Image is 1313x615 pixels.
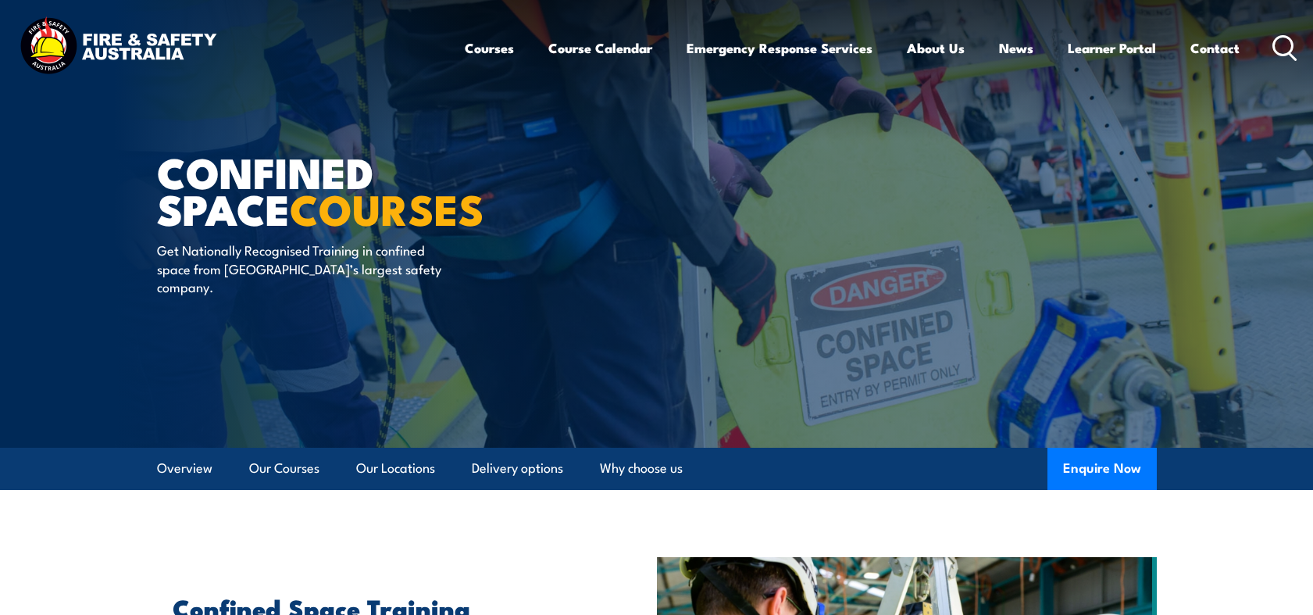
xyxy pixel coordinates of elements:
a: Delivery options [472,448,563,489]
a: Contact [1190,27,1240,69]
a: Our Courses [249,448,319,489]
a: News [999,27,1033,69]
a: About Us [907,27,965,69]
a: Courses [465,27,514,69]
a: Learner Portal [1068,27,1156,69]
p: Get Nationally Recognised Training in confined space from [GEOGRAPHIC_DATA]’s largest safety comp... [157,241,442,295]
h1: Confined Space [157,153,543,226]
strong: COURSES [290,175,484,240]
button: Enquire Now [1047,448,1157,490]
a: Overview [157,448,212,489]
a: Why choose us [600,448,683,489]
a: Course Calendar [548,27,652,69]
a: Our Locations [356,448,435,489]
a: Emergency Response Services [687,27,872,69]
